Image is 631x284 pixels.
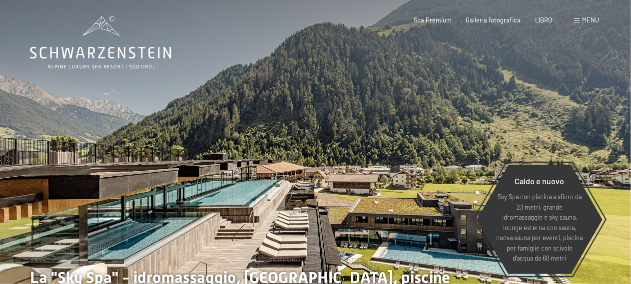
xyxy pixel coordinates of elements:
a: Spa Premium [414,16,452,24]
a: Galleria fotografica [466,16,521,24]
font: Sky Spa con piscina a sfioro da 23 metri, grande idromassaggio e sky sauna, lounge esterna con sa... [497,193,583,262]
font: menu [582,16,599,24]
a: LIBRO [535,16,552,24]
font: Caldo e nuovo [515,176,565,186]
a: Caldo e nuovo Sky Spa con piscina a sfioro da 23 metri, grande idromassaggio e sky sauna, lounge ... [476,165,603,275]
